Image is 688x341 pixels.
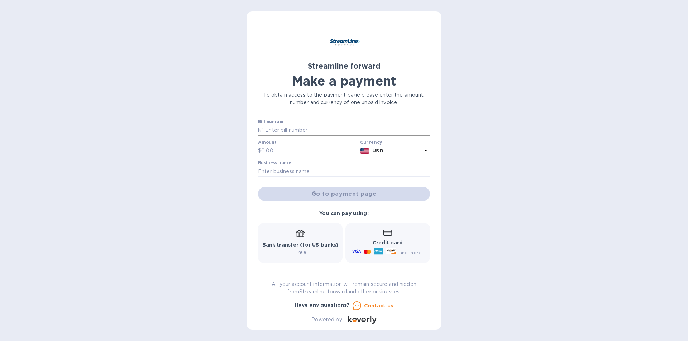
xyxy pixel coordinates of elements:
label: Bill number [258,120,284,124]
p: № [258,126,264,134]
b: Bank transfer (for US banks) [262,242,339,248]
p: Powered by [311,316,342,323]
img: USD [360,148,370,154]
input: Enter business name [258,166,430,177]
label: Amount [258,140,276,145]
p: To obtain access to the payment page please enter the amount, number and currency of one unpaid i... [258,91,430,106]
b: USD [372,148,383,154]
input: 0.00 [261,146,357,156]
p: $ [258,147,261,155]
p: All your account information will remain secure and hidden from Streamline forward and other busi... [258,281,430,296]
h1: Make a payment [258,73,430,88]
u: Contact us [364,303,393,308]
b: Have any questions? [295,302,350,308]
span: and more... [399,250,425,255]
p: Free [262,249,339,256]
b: You can pay using: [319,210,368,216]
label: Business name [258,161,291,165]
input: Enter bill number [264,125,430,136]
b: Currency [360,140,382,145]
b: Streamline forward [308,62,381,70]
b: Credit card [373,240,403,245]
